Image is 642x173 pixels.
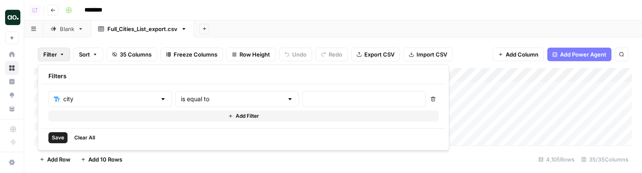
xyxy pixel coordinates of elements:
[315,48,348,61] button: Redo
[43,20,91,37] a: Blank
[351,48,400,61] button: Export CSV
[535,153,578,166] div: 4,105 Rows
[38,48,70,61] button: Filter
[160,48,223,61] button: Freeze Columns
[5,75,19,88] a: Insights
[493,48,544,61] button: Add Column
[5,10,20,25] img: Vicky Testing Logo
[76,153,127,166] button: Add 10 Rows
[5,156,19,169] a: Settings
[120,50,152,59] span: 35 Columns
[74,134,95,142] span: Clear All
[279,48,312,61] button: Undo
[403,48,453,61] button: Import CSV
[292,50,307,59] span: Undo
[38,65,449,150] div: Filter
[174,50,217,59] span: Freeze Columns
[73,48,103,61] button: Sort
[329,50,342,59] span: Redo
[60,25,74,33] div: Blank
[5,88,19,102] a: Opportunities
[547,48,611,61] button: Add Power Agent
[5,102,19,116] a: Your Data
[91,20,194,37] a: Full_Cities_List_export.csv
[88,155,122,164] span: Add 10 Rows
[5,48,19,61] a: Home
[5,7,19,28] button: Workspace: Vicky Testing
[5,61,19,75] a: Browse
[578,153,632,166] div: 35/35 Columns
[34,153,76,166] button: Add Row
[107,48,157,61] button: 35 Columns
[63,95,156,103] input: city
[71,132,99,143] button: Clear All
[181,95,283,103] input: is equal to
[107,25,177,33] div: Full_Cities_List_export.csv
[48,111,439,122] button: Add Filter
[43,50,57,59] span: Filter
[47,155,70,164] span: Add Row
[226,48,276,61] button: Row Height
[236,112,259,120] span: Add Filter
[506,50,538,59] span: Add Column
[364,50,394,59] span: Export CSV
[42,68,445,84] div: Filters
[560,50,606,59] span: Add Power Agent
[239,50,270,59] span: Row Height
[48,132,68,143] button: Save
[79,50,90,59] span: Sort
[52,134,64,142] span: Save
[417,50,447,59] span: Import CSV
